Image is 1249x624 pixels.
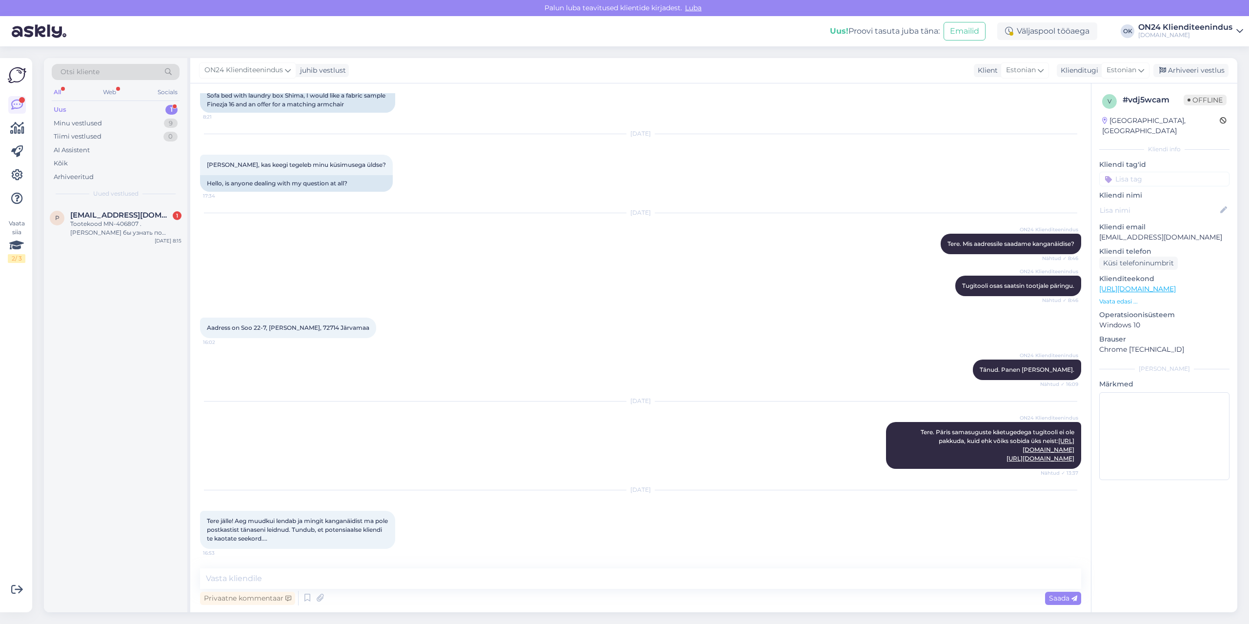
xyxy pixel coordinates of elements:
[200,208,1081,217] div: [DATE]
[1099,246,1229,257] p: Kliendi telefon
[682,3,705,12] span: Luba
[70,220,181,237] div: Tootekood MN-406807 . [PERSON_NAME] бы узнать по поводу этого дивана какой у него точный материал...
[200,485,1081,494] div: [DATE]
[70,211,172,220] span: pawut@list.ru
[173,211,181,220] div: 1
[1099,172,1229,186] input: Lisa tag
[1099,222,1229,232] p: Kliendi email
[962,282,1074,289] span: Tugitooli osas saatsin tootjale päringu.
[1153,64,1229,77] div: Arhiveeri vestlus
[54,172,94,182] div: Arhiveeritud
[1049,594,1077,603] span: Saada
[1040,381,1078,388] span: Nähtud ✓ 16:09
[1042,297,1078,304] span: Nähtud ✓ 8:46
[1099,310,1229,320] p: Operatsioonisüsteem
[1099,274,1229,284] p: Klienditeekond
[1121,24,1134,38] div: OK
[203,113,240,121] span: 8:21
[1138,31,1232,39] div: [DOMAIN_NAME]
[1099,232,1229,242] p: [EMAIL_ADDRESS][DOMAIN_NAME]
[980,366,1074,373] span: Tänud. Panen [PERSON_NAME].
[156,86,180,99] div: Socials
[947,240,1074,247] span: Tere. Mis aadressile saadame kanganäidise?
[1138,23,1243,39] a: ON24 Klienditeenindus[DOMAIN_NAME]
[101,86,118,99] div: Web
[1057,65,1098,76] div: Klienditugi
[8,254,25,263] div: 2 / 3
[54,145,90,155] div: AI Assistent
[200,87,395,113] div: Sofa bed with laundry box Shima, I would like a fabric sample Finezja 16 and an offer for a match...
[164,119,178,128] div: 9
[1099,334,1229,344] p: Brauser
[1099,257,1178,270] div: Küsi telefoninumbrit
[1108,98,1111,105] span: v
[1020,226,1078,233] span: ON24 Klienditeenindus
[207,517,389,542] span: Tere jälle! Aeg muudkui lendab ja mingit kanganäidist ma pole postkastist tänaseni leidnud. Tundu...
[1099,190,1229,201] p: Kliendi nimi
[296,65,346,76] div: juhib vestlust
[997,22,1097,40] div: Väljaspool tööaega
[1099,364,1229,373] div: [PERSON_NAME]
[163,132,178,141] div: 0
[974,65,998,76] div: Klient
[54,132,101,141] div: Tiimi vestlused
[1184,95,1227,105] span: Offline
[200,129,1081,138] div: [DATE]
[203,549,240,557] span: 16:53
[1020,268,1078,275] span: ON24 Klienditeenindus
[203,192,240,200] span: 17:34
[1020,352,1078,359] span: ON24 Klienditeenindus
[1099,297,1229,306] p: Vaata edasi ...
[200,592,295,605] div: Privaatne kommentaar
[830,26,848,36] b: Uus!
[1041,469,1078,477] span: Nähtud ✓ 13:37
[93,189,139,198] span: Uued vestlused
[1006,65,1036,76] span: Estonian
[1102,116,1220,136] div: [GEOGRAPHIC_DATA], [GEOGRAPHIC_DATA]
[204,65,283,76] span: ON24 Klienditeenindus
[165,105,178,115] div: 1
[54,119,102,128] div: Minu vestlused
[1099,320,1229,330] p: Windows 10
[921,428,1076,462] span: Tere. Päris samasuguste käetugedega tugitooli ei ole pakkuda, kuid ehk võiks sobida üks neist:
[8,66,26,84] img: Askly Logo
[155,237,181,244] div: [DATE] 8:15
[1107,65,1136,76] span: Estonian
[54,159,68,168] div: Kõik
[200,397,1081,405] div: [DATE]
[200,175,393,192] div: Hello, is anyone dealing with my question at all?
[1099,344,1229,355] p: Chrome [TECHNICAL_ID]
[203,339,240,346] span: 16:02
[1099,145,1229,154] div: Kliendi info
[1099,284,1176,293] a: [URL][DOMAIN_NAME]
[52,86,63,99] div: All
[1020,414,1078,422] span: ON24 Klienditeenindus
[1007,455,1074,462] a: [URL][DOMAIN_NAME]
[944,22,986,40] button: Emailid
[54,105,66,115] div: Uus
[60,67,100,77] span: Otsi kliente
[1138,23,1232,31] div: ON24 Klienditeenindus
[1099,160,1229,170] p: Kliendi tag'id
[207,324,369,331] span: Aadress on Soo 22-7, [PERSON_NAME], 72714 Järvamaa
[1100,205,1218,216] input: Lisa nimi
[830,25,940,37] div: Proovi tasuta juba täna:
[55,214,60,221] span: p
[8,219,25,263] div: Vaata siia
[1042,255,1078,262] span: Nähtud ✓ 8:46
[1123,94,1184,106] div: # vdj5wcam
[1099,379,1229,389] p: Märkmed
[207,161,386,168] span: [PERSON_NAME], kas keegi tegeleb minu küsimusega üldse?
